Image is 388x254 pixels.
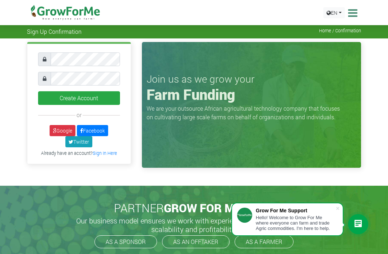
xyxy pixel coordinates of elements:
[27,28,82,35] span: Sign Up Confirmation
[162,235,230,248] a: AS AN OFFTAKER
[41,150,117,156] small: Already have an account?
[94,235,157,248] a: AS A SPONSOR
[93,150,117,156] a: Sign In Here
[30,201,358,215] h2: PARTNER [DATE]
[319,28,361,33] span: Home / Confirmation
[38,111,120,119] div: or
[235,235,294,248] a: AS A FARMER
[38,91,120,105] button: Create Account
[323,7,345,18] a: EN
[147,73,356,85] h3: Join us as we grow your
[147,86,356,103] h1: Farm Funding
[164,200,241,216] span: GROW FOR ME
[68,216,320,234] h5: Our business model ensures we work with experienced farmers to promote scalability and profitabil...
[65,136,92,147] a: Twitter
[50,125,75,136] a: Google
[147,104,344,121] p: We are your outsource African agricultural technology company that focuses on cultivating large s...
[256,215,336,231] div: Hello! Welcome to Grow For Me where everyone can farm and trade Agric commodities. I'm here to help.
[256,208,336,213] div: Grow For Me Support
[77,125,108,136] a: Facebook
